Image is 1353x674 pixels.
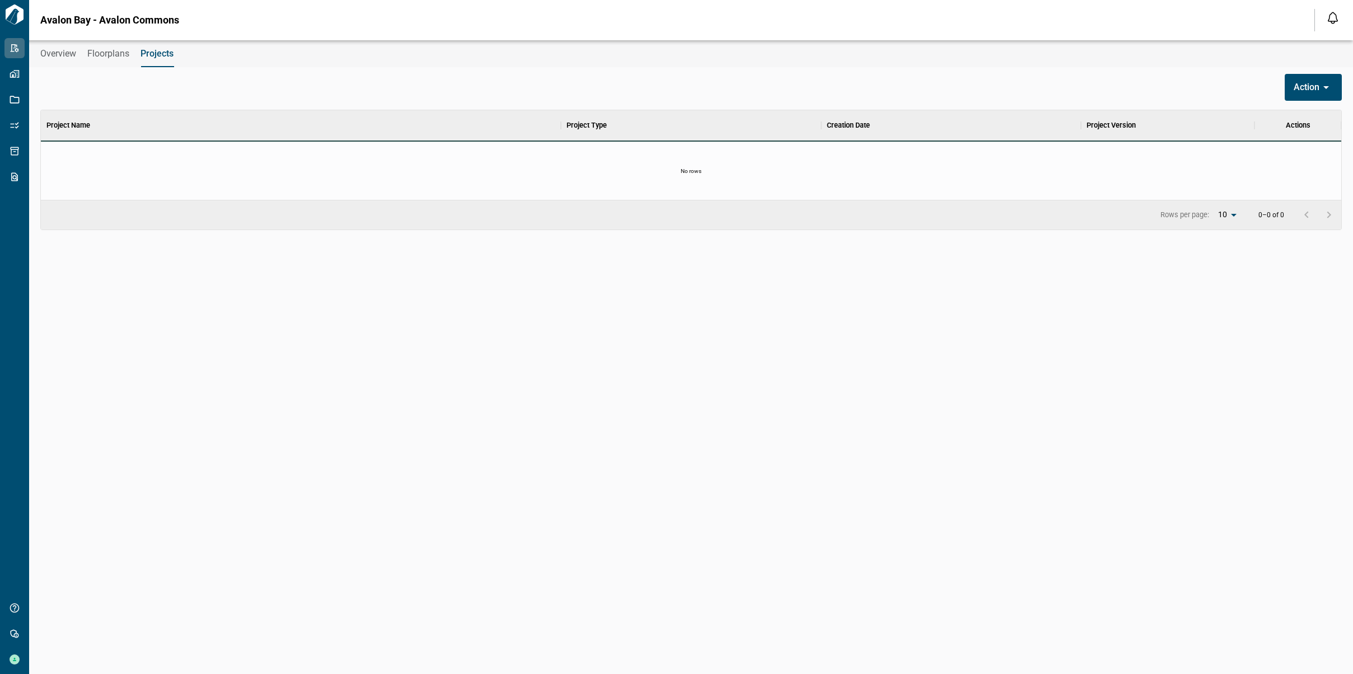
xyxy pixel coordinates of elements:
[141,48,174,59] span: Projects
[1258,212,1284,219] p: 0–0 of 0
[40,48,76,59] span: Overview
[567,110,607,141] div: Project Type
[561,110,821,141] div: Project Type
[1087,110,1136,141] div: Project Version
[827,110,870,141] div: Creation Date
[40,15,179,26] span: Avalon Bay - Avalon Commons
[46,110,90,141] div: Project Name
[821,110,1082,141] div: Creation Date
[1254,110,1341,141] div: Actions
[1160,210,1209,220] p: Rows per page:
[29,40,1353,67] div: base tabs
[1286,110,1310,141] div: Actions
[87,48,129,59] span: Floorplans
[1081,110,1254,141] div: Project Version
[1294,81,1319,94] p: Action
[41,110,561,141] div: Project Name
[1324,9,1342,27] button: Open notification feed
[1214,207,1240,223] div: 10
[1285,74,1342,101] button: Action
